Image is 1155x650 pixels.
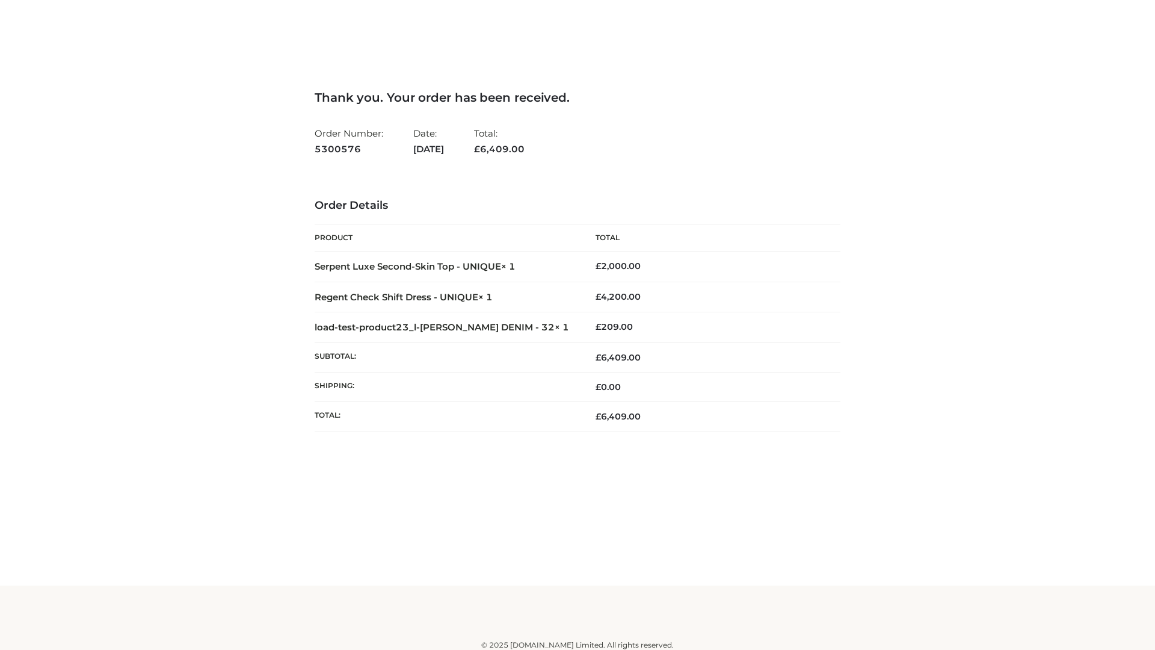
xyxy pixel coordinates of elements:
span: £ [596,321,601,332]
span: £ [596,411,601,422]
span: £ [474,143,480,155]
strong: Serpent Luxe Second-Skin Top - UNIQUE [315,261,516,272]
li: Total: [474,123,525,159]
bdi: 4,200.00 [596,291,641,302]
strong: 5300576 [315,141,383,157]
h3: Thank you. Your order has been received. [315,90,840,105]
th: Product [315,224,577,252]
th: Total [577,224,840,252]
th: Shipping: [315,373,577,402]
strong: load-test-product23_l-[PERSON_NAME] DENIM - 32 [315,321,569,333]
strong: × 1 [478,291,493,303]
strong: [DATE] [413,141,444,157]
li: Date: [413,123,444,159]
span: £ [596,352,601,363]
span: 6,409.00 [596,352,641,363]
bdi: 0.00 [596,382,621,392]
li: Order Number: [315,123,383,159]
bdi: 2,000.00 [596,261,641,271]
bdi: 209.00 [596,321,633,332]
strong: Regent Check Shift Dress - UNIQUE [315,291,493,303]
span: £ [596,382,601,392]
span: £ [596,291,601,302]
strong: × 1 [555,321,569,333]
strong: × 1 [501,261,516,272]
span: £ [596,261,601,271]
th: Total: [315,402,577,432]
span: 6,409.00 [474,143,525,155]
h3: Order Details [315,199,840,212]
th: Subtotal: [315,342,577,372]
span: 6,409.00 [596,411,641,422]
